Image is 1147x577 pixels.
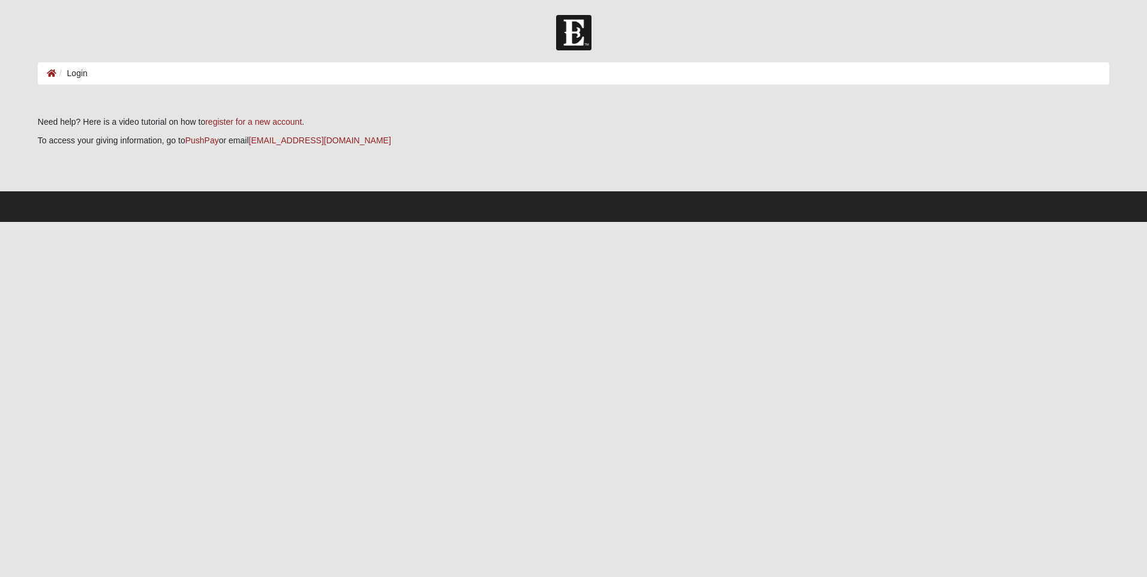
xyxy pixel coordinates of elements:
a: [EMAIL_ADDRESS][DOMAIN_NAME] [249,136,391,145]
p: Need help? Here is a video tutorial on how to . [38,116,1109,128]
li: Login [56,67,88,80]
p: To access your giving information, go to or email [38,134,1109,147]
a: register for a new account [205,117,302,127]
a: PushPay [185,136,219,145]
img: Church of Eleven22 Logo [556,15,591,50]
